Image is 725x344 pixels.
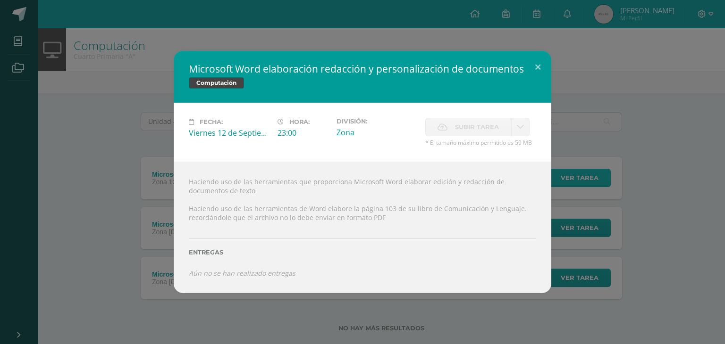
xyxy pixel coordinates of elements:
a: La fecha de entrega ha expirado [511,118,530,136]
div: 23:00 [278,128,329,138]
span: Fecha: [200,118,223,125]
span: Subir tarea [455,118,499,136]
label: División: [337,118,418,125]
i: Aún no se han realizado entregas [189,269,295,278]
div: Zona [337,127,418,138]
div: Haciendo uso de las herramientas que proporciona Microsoft Word elaborar edición y redacción de d... [174,162,551,293]
span: Computación [189,77,244,89]
label: La fecha de entrega ha expirado [425,118,511,136]
span: * El tamaño máximo permitido es 50 MB [425,139,536,147]
button: Close (Esc) [524,51,551,83]
h2: Microsoft Word elaboración redacción y personalización de documentos [189,62,536,75]
div: Viernes 12 de Septiembre [189,128,270,138]
span: Hora: [289,118,310,125]
label: Entregas [189,249,536,256]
